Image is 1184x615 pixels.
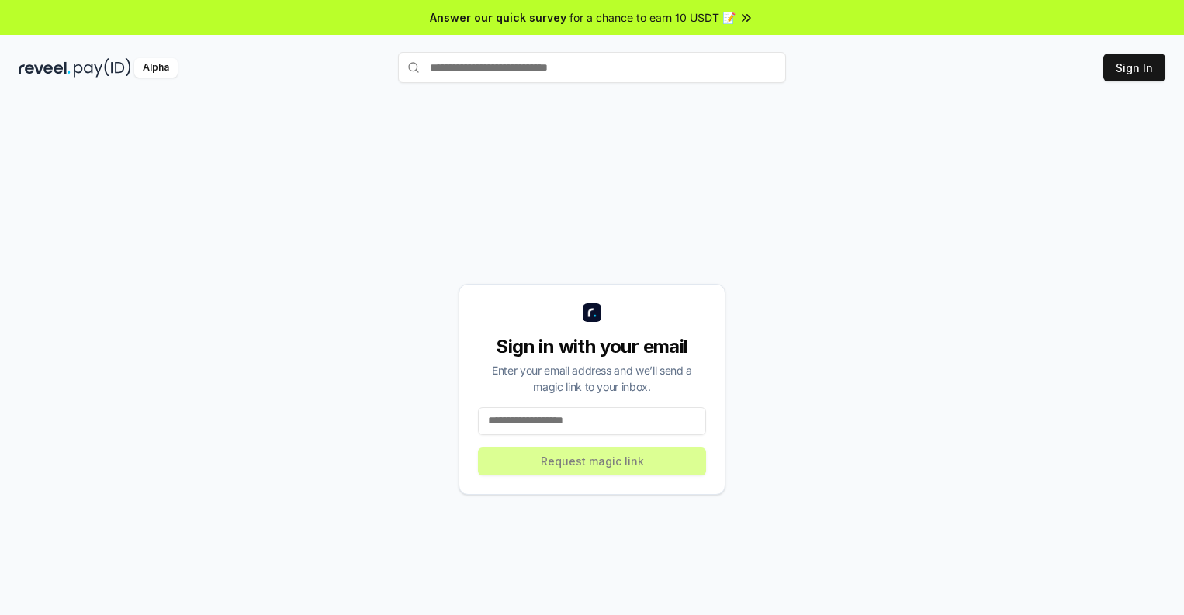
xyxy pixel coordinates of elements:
[478,362,706,395] div: Enter your email address and we’ll send a magic link to your inbox.
[569,9,736,26] span: for a chance to earn 10 USDT 📝
[583,303,601,322] img: logo_small
[19,58,71,78] img: reveel_dark
[478,334,706,359] div: Sign in with your email
[74,58,131,78] img: pay_id
[430,9,566,26] span: Answer our quick survey
[134,58,178,78] div: Alpha
[1103,54,1165,81] button: Sign In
